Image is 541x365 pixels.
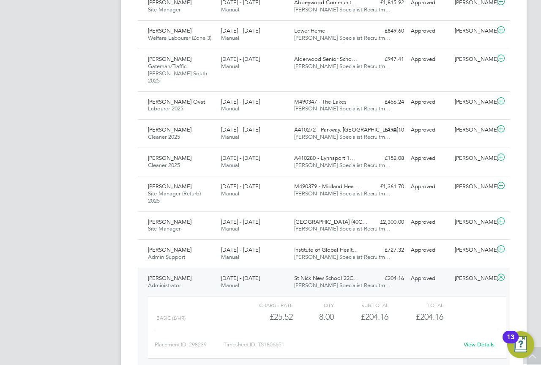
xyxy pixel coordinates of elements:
div: Timesheet ID: TS1806651 [224,338,458,351]
div: [PERSON_NAME] [451,272,495,285]
span: Manual [221,6,239,13]
span: [DATE] - [DATE] [221,246,260,253]
span: [PERSON_NAME] Specialist Recruitm… [294,162,391,169]
div: Charge rate [238,300,293,310]
span: [PERSON_NAME] [148,246,191,253]
div: [PERSON_NAME] [451,52,495,66]
div: Approved [407,24,451,38]
span: [DATE] - [DATE] [221,98,260,105]
div: £727.32 [363,243,407,257]
div: £152.08 [363,151,407,165]
div: Approved [407,151,451,165]
div: Placement ID: 298239 [155,338,224,351]
span: [DATE] - [DATE] [221,274,260,282]
span: [PERSON_NAME] Specialist Recruitm… [294,190,391,197]
div: QTY [293,300,334,310]
div: [PERSON_NAME] [451,215,495,229]
span: Welfare Labourer (Zone 3) [148,34,211,41]
span: A410272 - Parkway, [GEOGRAPHIC_DATA]… [294,126,404,133]
span: [PERSON_NAME] Specialist Recruitm… [294,34,391,41]
span: Manual [221,63,239,70]
span: [PERSON_NAME] Specialist Recruitm… [294,282,391,289]
span: Manual [221,225,239,232]
span: Manual [221,162,239,169]
span: [PERSON_NAME] [148,218,191,225]
span: Lower Herne [294,27,325,34]
div: [PERSON_NAME] [451,180,495,194]
span: Basic (£/HR) [156,315,186,321]
span: A410280 - Lynnsport 1… [294,154,355,162]
span: Admin Support [148,253,185,261]
div: Total [388,300,443,310]
span: [PERSON_NAME] Specialist Recruitm… [294,63,391,70]
div: [PERSON_NAME] [451,123,495,137]
div: £2,300.00 [363,215,407,229]
span: Manual [221,253,239,261]
div: [PERSON_NAME] [451,95,495,109]
span: [PERSON_NAME] [148,183,191,190]
a: View Details [464,341,495,348]
span: Site Manager (Refurb) 2025 [148,190,201,204]
span: Cleaner 2025 [148,133,180,140]
span: M490379 - Midland Hea… [294,183,359,190]
span: Cleaner 2025 [148,162,180,169]
span: [PERSON_NAME] [148,126,191,133]
span: Institute of Global Healt… [294,246,358,253]
div: £190.10 [363,123,407,137]
span: Labourer 2025 [148,105,183,112]
div: £849.60 [363,24,407,38]
span: [PERSON_NAME] [148,27,191,34]
div: Sub Total [334,300,388,310]
div: £947.41 [363,52,407,66]
span: [PERSON_NAME] Ovat [148,98,205,105]
div: Approved [407,215,451,229]
span: M490347 - The Lakes [294,98,347,105]
span: Manual [221,190,239,197]
div: [PERSON_NAME] [451,151,495,165]
span: [DATE] - [DATE] [221,126,260,133]
div: Approved [407,95,451,109]
span: [PERSON_NAME] Specialist Recruitm… [294,133,391,140]
span: [DATE] - [DATE] [221,183,260,190]
span: Manual [221,282,239,289]
span: Site Manager [148,225,180,232]
span: [DATE] - [DATE] [221,27,260,34]
span: [PERSON_NAME] [148,274,191,282]
span: [DATE] - [DATE] [221,154,260,162]
span: [DATE] - [DATE] [221,55,260,63]
span: [PERSON_NAME] Specialist Recruitm… [294,6,391,13]
div: £1,361.70 [363,180,407,194]
span: Manual [221,105,239,112]
span: [PERSON_NAME] Specialist Recruitm… [294,253,391,261]
span: Gateman/Traffic [PERSON_NAME] South 2025 [148,63,207,84]
span: [PERSON_NAME] Specialist Recruitm… [294,105,391,112]
div: 13 [507,337,514,348]
span: [PERSON_NAME] [148,55,191,63]
span: Manual [221,133,239,140]
div: £25.52 [238,310,293,324]
span: Alderwood Senior Scho… [294,55,357,63]
span: [PERSON_NAME] [148,154,191,162]
div: 8.00 [293,310,334,324]
span: Administrator [148,282,181,289]
div: Approved [407,272,451,285]
span: [DATE] - [DATE] [221,218,260,225]
span: [GEOGRAPHIC_DATA] (40C… [294,218,368,225]
span: Manual [221,34,239,41]
div: £204.16 [363,272,407,285]
button: Open Resource Center, 13 new notifications [507,331,534,358]
div: Approved [407,180,451,194]
span: St Nick New School 22C… [294,274,359,282]
div: Approved [407,52,451,66]
span: Site Manager [148,6,180,13]
div: £456.24 [363,95,407,109]
div: Approved [407,243,451,257]
div: £204.16 [334,310,388,324]
div: [PERSON_NAME] [451,243,495,257]
span: [PERSON_NAME] Specialist Recruitm… [294,225,391,232]
div: [PERSON_NAME] [451,24,495,38]
div: Approved [407,123,451,137]
span: £204.16 [416,312,443,322]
